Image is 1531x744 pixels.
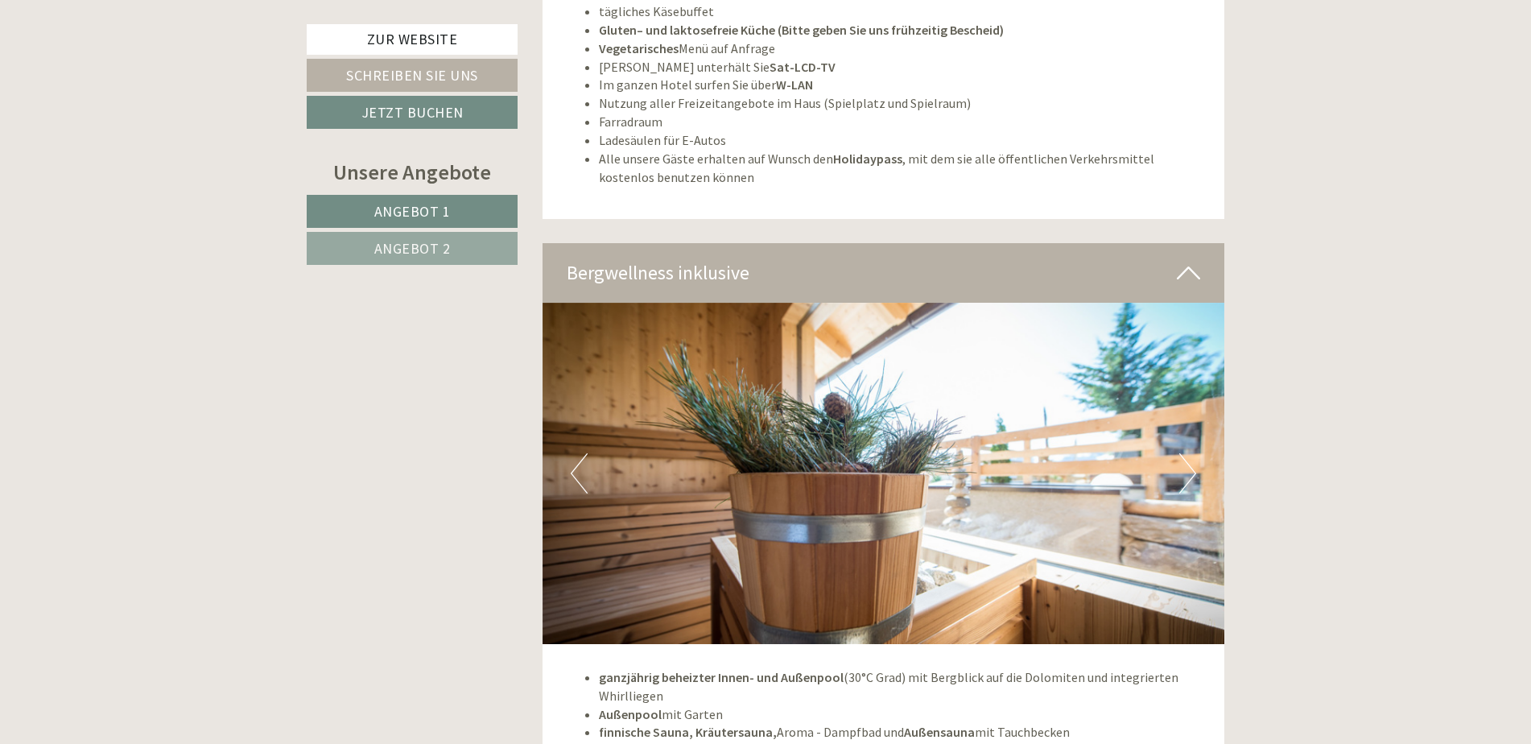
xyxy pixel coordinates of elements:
[571,453,588,494] button: Previous
[307,24,518,55] a: Zur Website
[599,669,844,685] strong: ganzjährig beheizter Innen- und Außenpool
[307,59,518,92] a: Schreiben Sie uns
[599,94,1201,113] li: Nutzung aller Freizeitangebote im Haus (Spielplatz und Spielraum)
[599,39,1201,58] li: Menü auf Anfrage
[599,76,1201,94] li: Im ganzen Hotel surfen Sie über
[307,96,518,129] a: Jetzt buchen
[599,706,662,722] strong: Außenpool
[776,76,813,93] strong: W-LAN
[833,151,902,167] strong: Holidaypass
[599,131,1201,150] li: Ladesäulen für E-Autos
[599,113,1201,131] li: Farradraum
[543,243,1225,303] div: Bergwellness inklusive
[599,58,1201,76] li: [PERSON_NAME] unterhält Sie
[307,157,518,187] div: Unsere Angebote
[599,150,1201,187] li: Alle unsere Gäste erhalten auf Wunsch den , mit dem sie alle öffentlichen Verkehrsmittel kostenlo...
[374,202,451,221] span: Angebot 1
[288,12,346,39] div: [DATE]
[374,239,451,258] span: Angebot 2
[24,78,248,89] small: 10:39
[12,43,256,93] div: Guten Tag, wie können wir Ihnen helfen?
[1179,453,1196,494] button: Next
[599,22,1004,38] strong: Gluten– und laktosefreie Küche (Bitte geben Sie uns frühzeitig Bescheid)
[770,59,836,75] strong: Sat-LCD-TV
[599,705,1201,724] li: mit Garten
[904,724,975,740] strong: Außensauna
[599,724,777,740] strong: finnische Sauna, Kräutersauna,
[599,2,1201,21] li: tägliches Käsebuffet
[530,420,634,453] button: Senden
[599,668,1201,705] li: (30°C Grad) mit Bergblick auf die Dolomiten und integrierten Whirlliegen
[599,723,1201,742] li: Aroma - Dampfbad und mit Tauchbecken
[24,47,248,60] div: Inso Sonnenheim
[599,40,679,56] strong: Vegetarisches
